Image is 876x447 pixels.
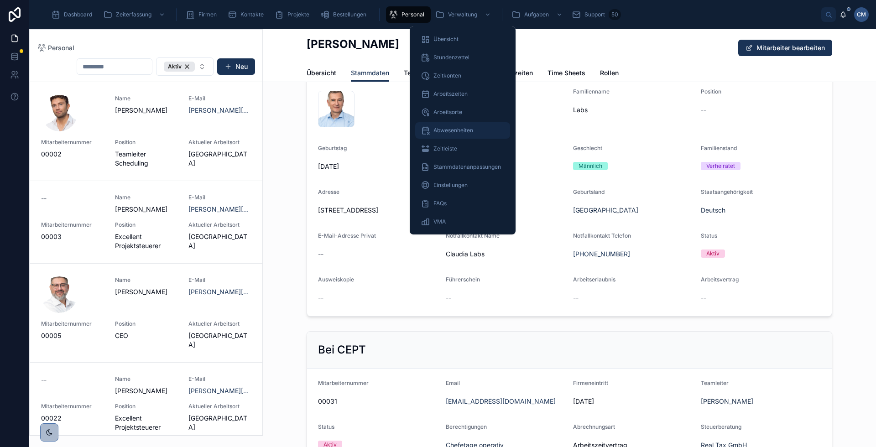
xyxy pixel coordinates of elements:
[446,379,460,386] span: Email
[188,95,251,102] span: E-Mail
[318,423,334,430] span: Status
[446,249,566,259] span: Claudia Labs
[188,276,251,284] span: E-Mail
[446,397,556,406] a: [EMAIL_ADDRESS][DOMAIN_NAME]
[433,54,469,61] span: Stundenzettel
[41,150,104,159] span: 00002
[30,362,262,445] a: --Name[PERSON_NAME]E-Mail[PERSON_NAME][EMAIL_ADDRESS][DOMAIN_NAME]Mitarbeiternummer00022PositionE...
[415,104,510,120] a: Arbeitsorte
[41,232,104,241] span: 00003
[188,331,251,349] span: [GEOGRAPHIC_DATA]
[115,106,178,115] span: [PERSON_NAME]
[433,145,457,152] span: Zeitleiste
[446,423,487,430] span: Berechtigungen
[48,6,99,23] a: Dashboard
[318,188,339,195] span: Adresse
[547,68,585,78] span: Time Sheets
[41,221,104,229] span: Mitarbeiternummer
[701,188,753,195] span: Staatsangehörigkeit
[433,163,501,171] span: Stammdatenanpassungen
[37,43,74,52] a: Personal
[701,397,753,406] a: [PERSON_NAME]
[446,276,480,283] span: Führerschein
[333,11,366,18] span: Bestellungen
[188,287,251,296] a: [PERSON_NAME][EMAIL_ADDRESS][DOMAIN_NAME]
[415,49,510,66] a: Stundenzettel
[433,36,459,43] span: Übersicht
[115,95,178,102] span: Name
[225,6,270,23] a: Kontakte
[188,403,251,410] span: Aktueller Arbeitsort
[433,182,468,189] span: Einstellungen
[573,206,638,215] a: [GEOGRAPHIC_DATA]
[115,403,178,410] span: Position
[573,188,605,195] span: Geburtsland
[30,263,262,362] a: Name[PERSON_NAME]E-Mail[PERSON_NAME][EMAIL_ADDRESS][DOMAIN_NAME]Mitarbeiternummer00005PositionCEO...
[115,139,178,146] span: Position
[415,140,510,157] a: Zeitleiste
[307,65,336,83] a: Übersicht
[446,232,500,239] span: Notfallkontakt Name
[164,62,195,72] div: Aktiv
[115,320,178,327] span: Position
[318,397,438,406] span: 00031
[404,65,420,83] a: Team
[573,105,693,114] span: Labs
[318,343,366,357] h2: Bei CEPT
[701,145,737,151] span: Familienstand
[584,11,605,18] span: Support
[706,249,720,258] div: Aktiv
[318,232,376,239] span: E-Mail-Adresse Privat
[48,43,74,52] span: Personal
[573,249,630,259] a: [PHONE_NUMBER]
[318,293,323,302] span: --
[188,232,251,250] span: [GEOGRAPHIC_DATA]
[318,145,347,151] span: Geburtstag
[609,9,621,20] div: 50
[318,6,373,23] a: Bestellungen
[100,6,170,23] a: Zeiterfassung
[573,423,615,430] span: Abrechnungsart
[524,11,549,18] span: Aufgaben
[569,6,624,23] a: Support50
[433,218,446,225] span: VMA
[115,150,178,168] span: Teamleiter Scheduling
[433,109,462,116] span: Arbeitsorte
[156,57,214,76] button: Select Button
[188,106,251,115] a: [PERSON_NAME][EMAIL_ADDRESS][DOMAIN_NAME]
[433,127,473,134] span: Abwesenheiten
[198,11,217,18] span: Firmen
[188,205,251,214] a: [PERSON_NAME][EMAIL_ADDRESS][DOMAIN_NAME]
[41,331,104,340] span: 00005
[573,379,608,386] span: Firmeneintritt
[272,6,316,23] a: Projekte
[188,386,251,395] a: [PERSON_NAME][EMAIL_ADDRESS][DOMAIN_NAME]
[509,6,567,23] a: Aufgaben
[415,86,510,102] a: Arbeitszeiten
[188,320,251,327] span: Aktueller Arbeitsort
[738,40,832,56] button: Mitarbeiter bearbeiten
[217,58,255,75] button: Neu
[116,11,151,18] span: Zeiterfassung
[188,221,251,229] span: Aktueller Arbeitsort
[188,375,251,383] span: E-Mail
[318,379,369,386] span: Mitarbeiternummer
[115,205,178,214] span: [PERSON_NAME]
[115,331,178,340] span: CEO
[307,68,336,78] span: Übersicht
[701,276,739,283] span: Arbeitsvertrag
[44,5,821,25] div: scrollable content
[64,11,92,18] span: Dashboard
[115,414,178,432] span: Excellent Projektsteuerer
[41,320,104,327] span: Mitarbeiternummer
[386,6,431,23] a: Personal
[415,177,510,193] a: Einstellungen
[573,232,631,239] span: Notfallkontakt Telefon
[415,159,510,175] a: Stammdatenanpassungen
[351,68,389,78] span: Stammdaten
[183,6,223,23] a: Firmen
[573,276,615,283] span: Arbeitserlaubnis
[287,11,309,18] span: Projekte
